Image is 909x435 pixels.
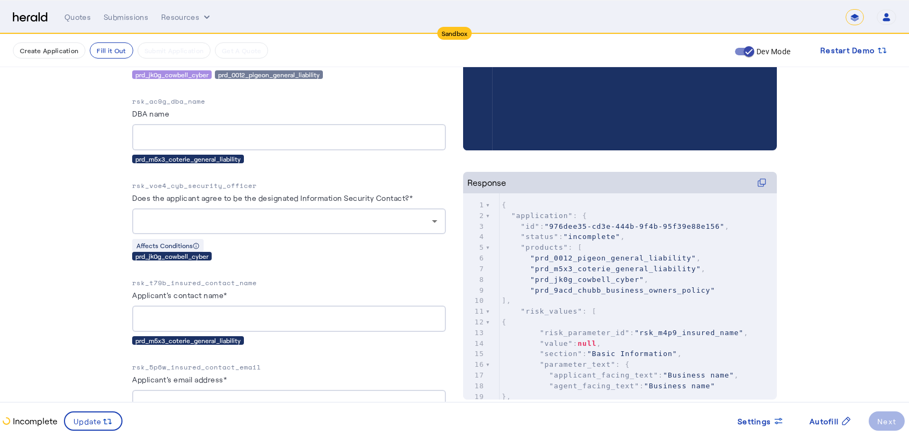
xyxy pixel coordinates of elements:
div: Submissions [104,12,148,23]
span: "risk_parameter_id" [540,329,630,337]
div: 8 [463,274,486,285]
div: prd_m5x3_coterie_general_liability [132,155,244,163]
span: : { [502,212,587,220]
span: "products" [521,243,568,251]
span: "prd_jk0g_cowbell_cyber" [530,275,644,284]
span: : , [502,350,682,358]
div: Quotes [64,12,91,23]
p: rsk_ac9g_dba_name [132,96,446,107]
div: 12 [463,317,486,328]
span: "agent_facing_text" [549,382,639,390]
div: 17 [463,370,486,381]
span: : [502,382,715,390]
label: Dev Mode [754,46,790,57]
div: prd_jk0g_cowbell_cyber [132,70,212,79]
div: 3 [463,221,486,232]
p: rsk_t79b_insured_contact_name [132,278,446,288]
span: , [502,265,706,273]
div: 2 [463,211,486,221]
span: }, [502,393,511,401]
div: prd_m5x3_coterie_general_liability [132,336,244,345]
button: Resources dropdown menu [161,12,212,23]
span: Settings [738,416,771,427]
label: Applicant's email address* [132,375,227,384]
p: rsk_voe4_cyb_security_officer [132,180,446,191]
button: Get A Quote [215,42,268,59]
span: "prd_m5x3_coterie_general_liability" [530,265,701,273]
div: 5 [463,242,486,253]
button: Settings [729,411,792,431]
div: 9 [463,285,486,296]
div: 16 [463,359,486,370]
span: Update [74,416,102,427]
span: ], [502,296,511,305]
span: : [ [502,243,582,251]
div: 19 [463,392,486,402]
span: : , [502,371,739,379]
img: Herald Logo [13,12,47,23]
span: "976dee35-cd3e-444b-9f4b-95f39e88e156" [544,222,724,230]
div: Sandbox [437,27,472,40]
span: "Basic Information" [587,350,677,358]
span: "application" [511,212,573,220]
span: { [502,201,507,209]
span: { [502,318,507,326]
label: DBA name [132,109,169,118]
button: Autofill [801,411,860,431]
span: Restart Demo [820,44,875,57]
span: "parameter_text" [540,360,616,368]
div: prd_0012_pigeon_general_liability [215,70,323,79]
span: "status" [521,233,559,241]
span: "applicant_facing_text" [549,371,658,379]
label: Does the applicant agree to be the designated Information Security Contact?* [132,193,413,202]
span: "Business name" [644,382,715,390]
button: Restart Demo [812,41,896,60]
herald-code-block: Response [463,172,777,378]
span: , [502,275,649,284]
div: 4 [463,231,486,242]
p: Incomplete [11,415,57,427]
span: null [578,339,596,347]
span: : , [502,339,601,347]
div: 7 [463,264,486,274]
span: "id" [521,222,539,230]
button: Update [64,411,122,431]
div: 11 [463,306,486,317]
span: : { [502,360,630,368]
span: : [ [502,307,597,315]
span: : , [502,233,625,241]
button: Create Application [13,42,85,59]
span: "prd_9acd_chubb_business_owners_policy" [530,286,715,294]
button: Submit Application [138,42,211,59]
div: 13 [463,328,486,338]
span: "incomplete" [564,233,621,241]
div: 6 [463,253,486,264]
div: 14 [463,338,486,349]
button: Fill it Out [90,42,133,59]
span: "rsk_m4p9_insured_name" [634,329,744,337]
span: "prd_0012_pigeon_general_liability" [530,254,696,262]
span: Autofill [810,416,839,427]
div: 18 [463,381,486,392]
p: rsk_5p6w_insured_contact_email [132,362,446,373]
span: , [502,254,701,262]
div: Response [467,176,506,189]
span: "value" [540,339,573,347]
span: : , [502,329,748,337]
span: "risk_values" [521,307,582,315]
div: 15 [463,349,486,359]
span: "Business name" [663,371,734,379]
span: "section" [540,350,582,358]
label: Applicant's contact name* [132,291,227,300]
div: 10 [463,295,486,306]
div: Affects Conditions [132,239,204,252]
div: prd_jk0g_cowbell_cyber [132,252,212,260]
span: : , [502,222,730,230]
div: 1 [463,200,486,211]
